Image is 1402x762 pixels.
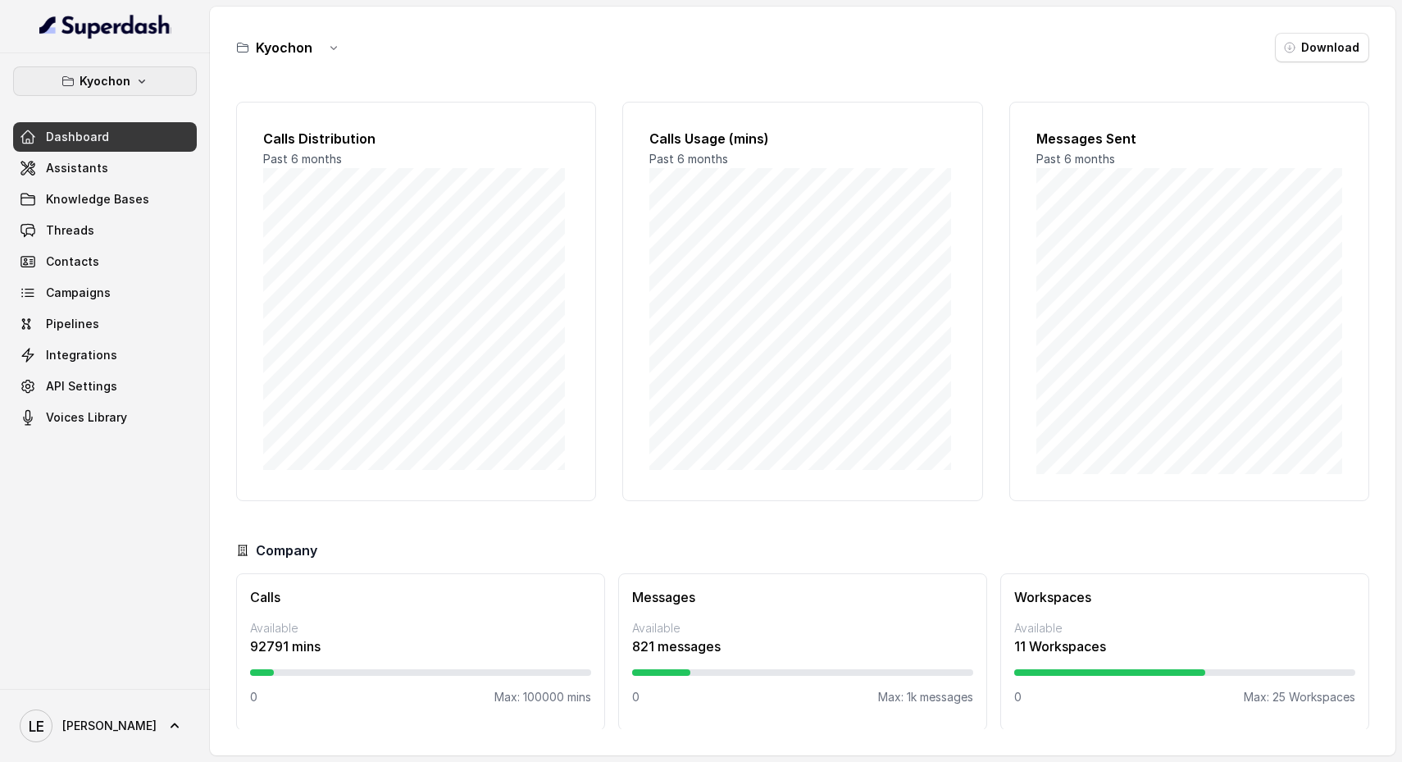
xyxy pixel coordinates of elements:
[1014,620,1355,637] p: Available
[1036,152,1115,166] span: Past 6 months
[1014,587,1355,607] h3: Workspaces
[632,689,640,705] p: 0
[13,372,197,401] a: API Settings
[632,637,973,656] p: 821 messages
[46,316,99,332] span: Pipelines
[46,191,149,208] span: Knowledge Bases
[1244,689,1355,705] p: Max: 25 Workspaces
[13,216,197,245] a: Threads
[13,66,197,96] button: Kyochon
[46,285,111,301] span: Campaigns
[46,160,108,176] span: Assistants
[46,222,94,239] span: Threads
[494,689,591,705] p: Max: 100000 mins
[46,378,117,395] span: API Settings
[263,129,569,148] h2: Calls Distribution
[29,718,44,735] text: LE
[263,152,342,166] span: Past 6 months
[250,620,591,637] p: Available
[46,253,99,270] span: Contacts
[13,247,197,276] a: Contacts
[46,129,109,145] span: Dashboard
[1036,129,1342,148] h2: Messages Sent
[632,587,973,607] h3: Messages
[1014,637,1355,656] p: 11 Workspaces
[256,38,312,57] h3: Kyochon
[649,152,728,166] span: Past 6 months
[46,347,117,363] span: Integrations
[13,278,197,308] a: Campaigns
[13,703,197,749] a: [PERSON_NAME]
[878,689,973,705] p: Max: 1k messages
[39,13,171,39] img: light.svg
[62,718,157,734] span: [PERSON_NAME]
[649,129,955,148] h2: Calls Usage (mins)
[13,185,197,214] a: Knowledge Bases
[632,620,973,637] p: Available
[46,409,127,426] span: Voices Library
[1275,33,1369,62] button: Download
[1014,689,1022,705] p: 0
[256,541,317,560] h3: Company
[13,122,197,152] a: Dashboard
[80,71,130,91] p: Kyochon
[13,153,197,183] a: Assistants
[13,340,197,370] a: Integrations
[250,689,257,705] p: 0
[250,587,591,607] h3: Calls
[250,637,591,656] p: 92791 mins
[13,309,197,339] a: Pipelines
[13,403,197,432] a: Voices Library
